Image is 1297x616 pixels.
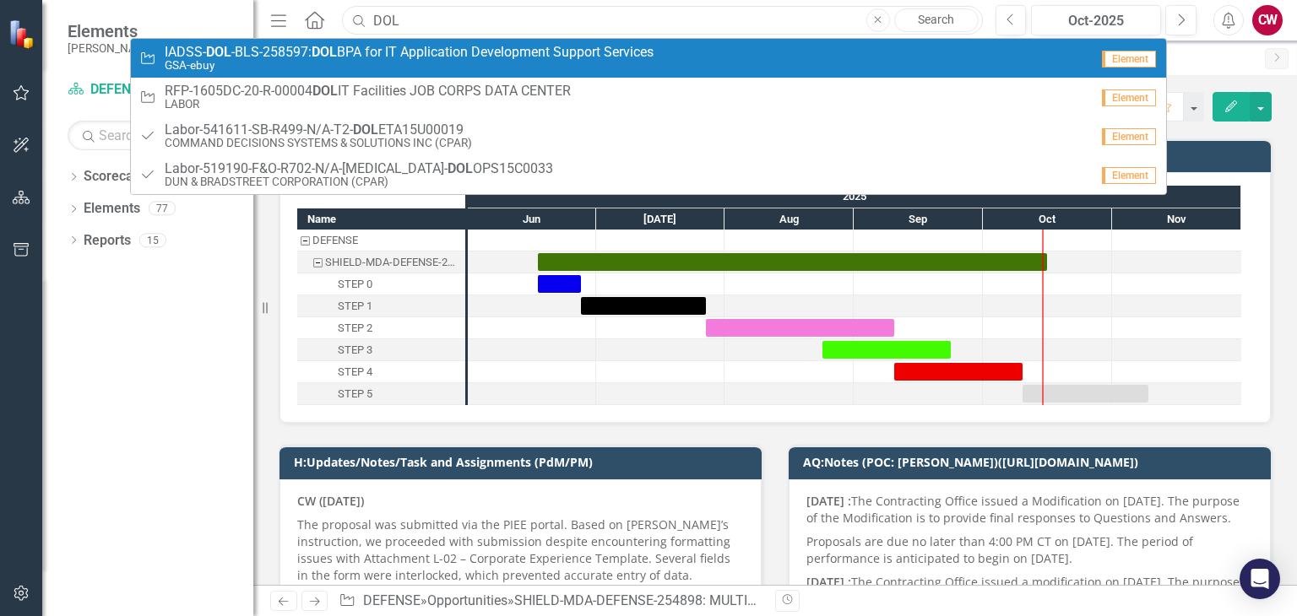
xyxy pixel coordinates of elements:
div: Task: Start date: 2025-06-17 End date: 2025-10-16 [297,251,465,273]
div: Jun [468,208,596,230]
span: Elements [68,21,217,41]
div: SHIELD-MDA-DEFENSE-254898: MULTIPLE AWARD SCALABLE HOMELAND INNOVATIVE ENTERPRISE LAYERED DEFENSE... [325,251,460,273]
img: ClearPoint Strategy [8,19,38,48]
strong: DOL [312,83,338,99]
div: STEP 5 [338,383,372,405]
input: Search Below... [68,121,236,150]
a: DEFENSE [68,80,236,100]
span: Labor-519190-F&O-R702-N/A-[MEDICAL_DATA]- OPS15C0033 [165,161,553,176]
div: 2025 [468,186,1241,208]
div: Task: Start date: 2025-06-17 End date: 2025-06-27 [538,275,581,293]
strong: CW ([DATE]) [297,493,364,509]
div: 77 [149,202,176,216]
div: Aug [724,208,854,230]
div: STEP 2 [338,317,372,339]
div: Oct [983,208,1112,230]
span: Element [1102,167,1156,184]
a: IADSS--BLS-258597:DOLBPA for IT Application Development Support ServicesGSA-ebuyElement [131,39,1167,78]
button: Oct-2025 [1031,5,1161,35]
div: STEP 3 [297,339,465,361]
div: Task: Start date: 2025-06-17 End date: 2025-10-16 [538,253,1047,271]
div: Nov [1112,208,1241,230]
small: DUN & BRADSTREET CORPORATION (CPAR) [165,176,553,188]
div: Task: Start date: 2025-06-17 End date: 2025-06-27 [297,273,465,295]
div: Task: Start date: 2025-09-10 End date: 2025-10-10 [894,363,1023,381]
small: LABOR [165,98,571,111]
div: Task: Start date: 2025-09-10 End date: 2025-10-10 [297,361,465,383]
button: CW [1252,5,1283,35]
a: Scorecards [84,167,153,186]
div: Task: Start date: 2025-06-27 End date: 2025-07-27 [581,297,706,315]
div: STEP 5 [297,383,465,405]
div: DEFENSE [312,230,358,251]
div: STEP 1 [297,295,465,317]
span: Element [1102,89,1156,106]
span: IADSS- -BLS-258597: BPA for IT Application Development Support Services [165,45,654,60]
h3: H:Updates/Notes/Task and Assignments (PdM/PM) [294,456,753,468]
div: STEP 0 [338,273,372,295]
p: The Contracting Office issued a modification on [DATE]. The purpose of the Modification is to pro... [806,570,1253,611]
a: Search [894,8,979,32]
p: The Contracting Office issued a Modification on [DATE]. The purpose of the Modification is to pro... [806,493,1253,530]
span: Labor-541611-SB-R499-N/A-T2- ETA15U00019 [165,122,472,138]
a: Labor-541611-SB-R499-N/A-T2-DOLETA15U00019COMMAND DECISIONS SYSTEMS & SOLUTIONS INC (CPAR)Element [131,116,1167,155]
div: DEFENSE [297,230,465,251]
h3: AQ:Notes (POC: [PERSON_NAME])([URL][DOMAIN_NAME]) [803,456,1262,468]
input: Search ClearPoint... [342,6,982,35]
a: DEFENSE [363,592,421,608]
span: Element [1102,51,1156,68]
div: STEP 4 [297,361,465,383]
div: Task: Start date: 2025-10-10 End date: 2025-11-09 [1023,385,1148,403]
div: Name [297,208,465,230]
div: Task: Start date: 2025-06-27 End date: 2025-07-27 [297,295,465,317]
a: Reports [84,231,131,251]
small: COMMAND DECISIONS SYSTEMS & SOLUTIONS INC (CPAR) [165,137,472,149]
div: STEP 3 [338,339,372,361]
div: Task: Start date: 2025-08-24 End date: 2025-09-23 [822,341,951,359]
div: » » [339,592,762,611]
div: Task: Start date: 2025-07-27 End date: 2025-09-10 [706,319,894,337]
div: SHIELD-MDA-DEFENSE-254898: MULTIPLE AWARD SCALABLE HOMELAND INNOVATIVE ENTERPRISE LAYERED DEFENSE... [297,251,465,273]
strong: DOL [312,44,337,60]
div: Task: Start date: 2025-08-24 End date: 2025-09-23 [297,339,465,361]
div: Oct-2025 [1037,11,1155,31]
span: RFP-1605DC-20-R-00004 IT Facilities JOB CORPS DATA CENTER [165,84,571,99]
div: STEP 4 [338,361,372,383]
strong: DOL [353,122,378,138]
a: Elements [84,199,140,219]
div: Jul [596,208,724,230]
strong: DOL [448,160,473,176]
div: STEP 1 [338,295,372,317]
a: Opportunities [427,592,507,608]
span: Element [1102,128,1156,145]
div: 15 [139,233,166,247]
div: STEP 0 [297,273,465,295]
strong: [DATE] : [806,493,851,509]
a: RFP-1605DC-20-R-00004DOLIT Facilities JOB CORPS DATA CENTERLABORElement [131,78,1167,116]
div: Task: DEFENSE Start date: 2025-06-17 End date: 2025-06-18 [297,230,465,251]
p: Proposals are due no later than 4:00 PM CT on [DATE]. The period of performance is anticipated to... [806,530,1253,570]
div: STEP 2 [297,317,465,339]
a: Labor-519190-F&O-R702-N/A-[MEDICAL_DATA]-DOLOPS15C0033DUN & BRADSTREET CORPORATION (CPAR)Element [131,155,1167,194]
small: GSA-ebuy [165,59,654,72]
strong: [DATE] : [806,574,851,590]
div: Sep [854,208,983,230]
div: Open Intercom Messenger [1240,559,1280,599]
div: Task: Start date: 2025-10-10 End date: 2025-11-09 [297,383,465,405]
div: Task: Start date: 2025-07-27 End date: 2025-09-10 [297,317,465,339]
small: [PERSON_NAME] Companies [68,41,217,55]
